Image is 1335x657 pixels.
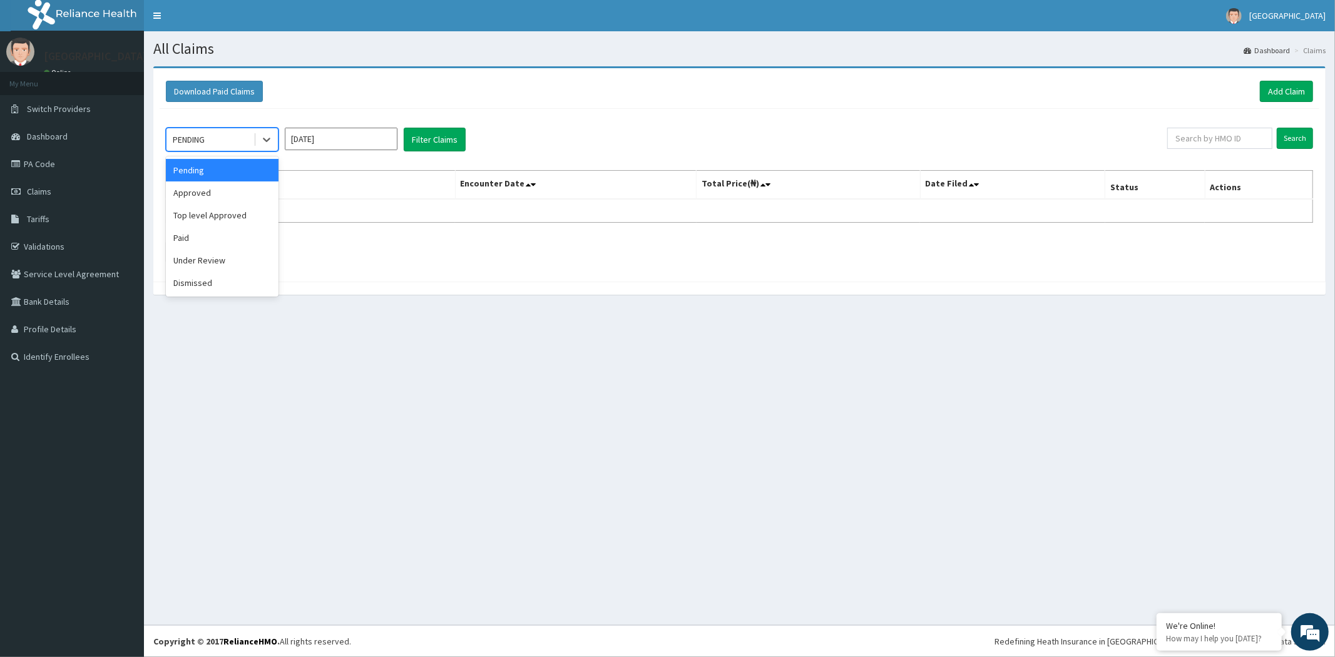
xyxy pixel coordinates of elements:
span: Switch Providers [27,103,91,115]
div: Pending [166,159,279,181]
input: Select Month and Year [285,128,397,150]
a: RelianceHMO [223,636,277,647]
th: Status [1105,171,1205,200]
div: Paid [166,227,279,249]
img: User Image [6,38,34,66]
div: Approved [166,181,279,204]
div: Dismissed [166,272,279,294]
div: Redefining Heath Insurance in [GEOGRAPHIC_DATA] using Telemedicine and Data Science! [995,635,1326,648]
div: We're Online! [1166,620,1272,631]
th: Actions [1205,171,1312,200]
a: Add Claim [1260,81,1313,102]
th: Name [166,171,456,200]
input: Search [1277,128,1313,149]
div: PENDING [173,133,205,146]
p: How may I help you today? [1166,633,1272,644]
p: [GEOGRAPHIC_DATA] [44,51,147,62]
input: Search by HMO ID [1167,128,1272,149]
img: User Image [1226,8,1242,24]
span: [GEOGRAPHIC_DATA] [1249,10,1326,21]
div: Under Review [166,249,279,272]
li: Claims [1291,45,1326,56]
h1: All Claims [153,41,1326,57]
span: Claims [27,186,51,197]
a: Online [44,68,74,77]
strong: Copyright © 2017 . [153,636,280,647]
a: Dashboard [1244,45,1290,56]
button: Filter Claims [404,128,466,151]
footer: All rights reserved. [144,625,1335,657]
th: Total Price(₦) [697,171,920,200]
button: Download Paid Claims [166,81,263,102]
th: Encounter Date [455,171,697,200]
span: Dashboard [27,131,68,142]
div: Top level Approved [166,204,279,227]
th: Date Filed [920,171,1105,200]
span: Tariffs [27,213,49,225]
